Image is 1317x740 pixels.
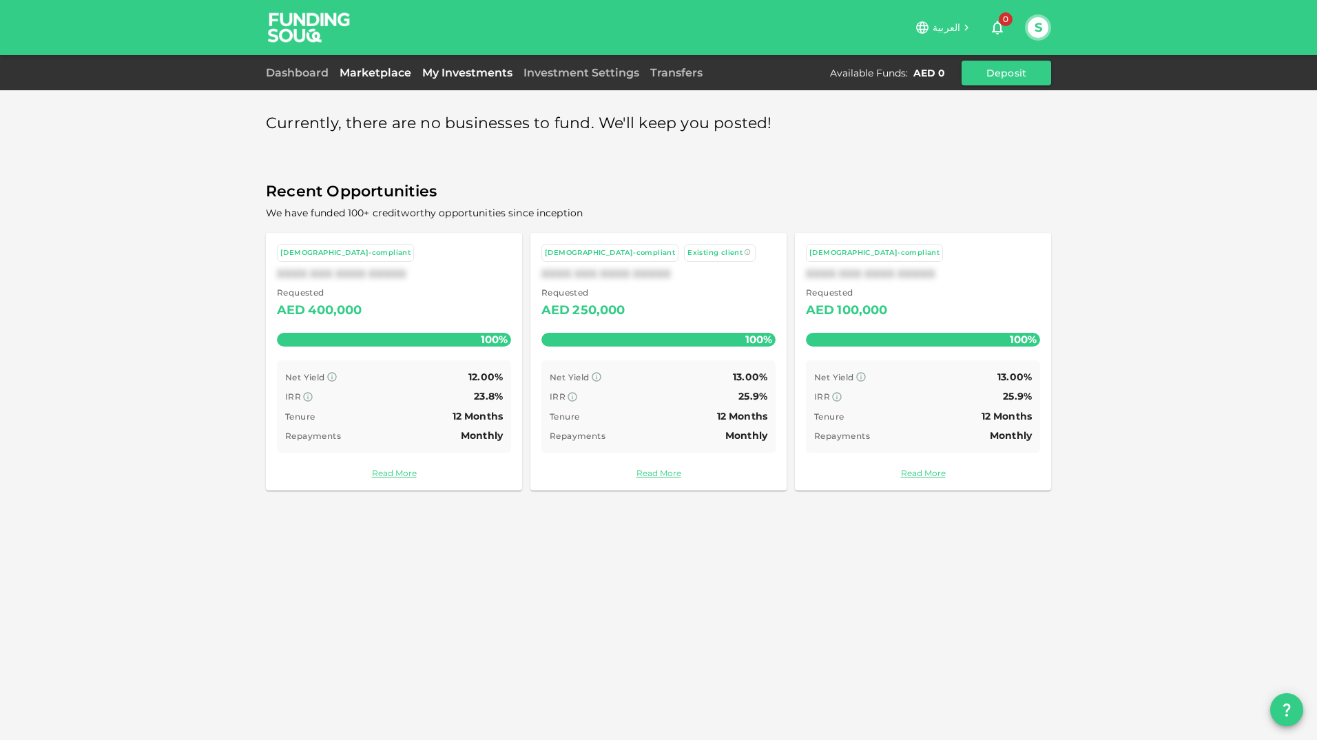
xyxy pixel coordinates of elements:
div: [DEMOGRAPHIC_DATA]-compliant [280,247,411,259]
span: 12 Months [982,410,1032,422]
span: 12 Months [453,410,503,422]
span: IRR [814,391,830,402]
div: XXXX XXX XXXX XXXXX [277,267,511,280]
span: 0 [999,12,1013,26]
a: My Investments [417,66,518,79]
span: Requested [277,286,362,300]
span: Repayments [814,431,870,441]
span: 25.9% [738,390,767,402]
span: Tenure [550,411,579,422]
div: [DEMOGRAPHIC_DATA]-compliant [809,247,940,259]
a: Transfers [645,66,708,79]
span: Net Yield [550,372,590,382]
span: Repayments [550,431,605,441]
div: 250,000 [572,300,625,322]
span: Monthly [725,429,767,442]
span: 12.00% [468,371,503,383]
span: 100% [477,329,511,349]
span: IRR [550,391,566,402]
span: Tenure [285,411,315,422]
div: AED 0 [913,66,945,80]
span: Net Yield [285,372,325,382]
a: [DEMOGRAPHIC_DATA]-compliantXXXX XXX XXXX XXXXX Requested AED400,000100% Net Yield 12.00% IRR 23.... [266,233,522,491]
div: [DEMOGRAPHIC_DATA]-compliant [545,247,675,259]
span: 100% [1006,329,1040,349]
span: 25.9% [1003,390,1032,402]
span: Repayments [285,431,341,441]
button: 0 [984,14,1011,41]
div: 400,000 [308,300,362,322]
button: question [1270,693,1303,726]
span: We have funded 100+ creditworthy opportunities since inception [266,207,583,219]
a: Read More [541,466,776,480]
span: Currently, there are no businesses to fund. We'll keep you posted! [266,110,772,137]
a: Investment Settings [518,66,645,79]
div: 100,000 [837,300,887,322]
a: Marketplace [334,66,417,79]
button: Deposit [962,61,1051,85]
div: XXXX XXX XXXX XXXXX [541,267,776,280]
span: العربية [933,21,960,34]
span: Monthly [461,429,503,442]
span: 100% [742,329,776,349]
span: 12 Months [717,410,767,422]
span: 23.8% [474,390,503,402]
a: Dashboard [266,66,334,79]
a: [DEMOGRAPHIC_DATA]-compliant Existing clientXXXX XXX XXXX XXXXX Requested AED250,000100% Net Yiel... [530,233,787,491]
span: Monthly [990,429,1032,442]
div: Available Funds : [830,66,908,80]
span: Existing client [687,248,743,257]
a: Read More [277,466,511,480]
div: XXXX XXX XXXX XXXXX [806,267,1040,280]
span: 13.00% [997,371,1032,383]
span: IRR [285,391,301,402]
span: 13.00% [733,371,767,383]
span: Requested [541,286,625,300]
span: Requested [806,286,888,300]
button: S [1028,17,1048,38]
div: AED [541,300,570,322]
span: Tenure [814,411,844,422]
div: AED [277,300,305,322]
a: [DEMOGRAPHIC_DATA]-compliantXXXX XXX XXXX XXXXX Requested AED100,000100% Net Yield 13.00% IRR 25.... [795,233,1051,491]
div: AED [806,300,834,322]
a: Read More [806,466,1040,480]
span: Recent Opportunities [266,178,1051,205]
span: Net Yield [814,372,854,382]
